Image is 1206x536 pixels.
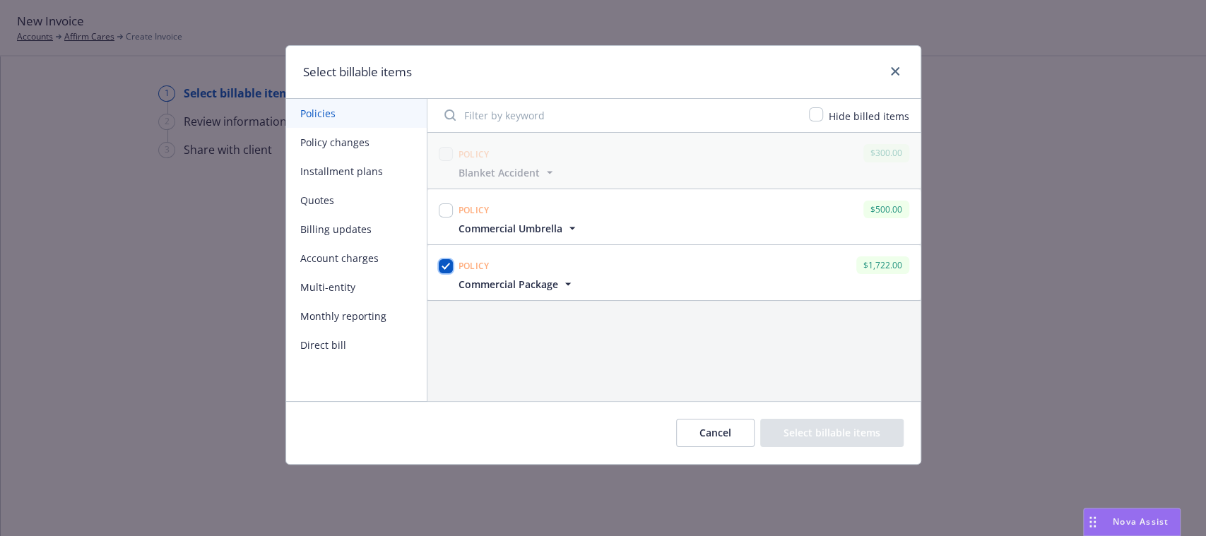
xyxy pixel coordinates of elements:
input: Filter by keyword [436,101,800,129]
span: Hide billed items [829,109,909,123]
a: close [887,63,904,80]
div: Drag to move [1084,508,1101,535]
span: Policy [459,148,490,160]
button: Cancel [676,419,755,447]
span: Policy [459,204,490,216]
button: Commercial Umbrella [459,221,579,236]
div: $500.00 [863,201,909,218]
span: Nova Assist [1113,516,1169,528]
button: Billing updates [286,215,427,244]
span: Policy [459,260,490,272]
button: Direct bill [286,330,427,359]
span: Commercial Package [459,277,558,292]
h1: Select billable items [303,63,412,81]
button: Quotes [286,186,427,215]
button: Monthly reporting [286,302,427,330]
button: Policy changes [286,128,427,157]
button: Nova Assist [1083,508,1181,536]
div: $300.00 [863,144,909,162]
button: Policies [286,99,427,128]
button: Blanket Accident [459,165,557,180]
button: Multi-entity [286,273,427,302]
button: Account charges [286,244,427,273]
span: Blanket Accident [459,165,540,180]
span: Commercial Umbrella [459,221,562,236]
button: Commercial Package [459,277,575,292]
button: Installment plans [286,157,427,186]
span: Policy$300.00Blanket Accident [427,133,921,188]
div: $1,722.00 [856,256,909,274]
